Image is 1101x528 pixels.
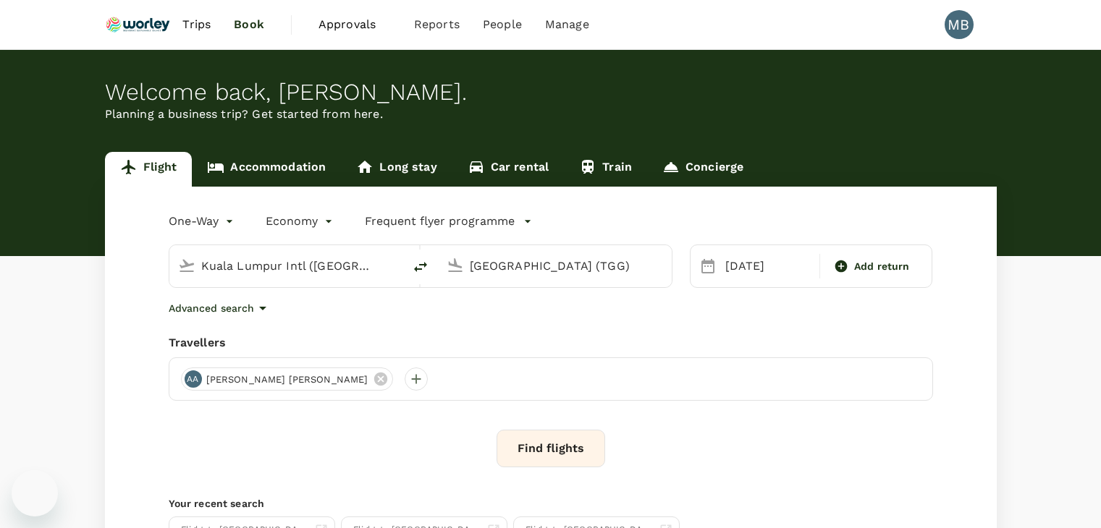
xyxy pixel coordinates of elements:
iframe: Button to launch messaging window [12,470,58,516]
span: Add return [854,259,910,274]
div: AA [185,370,202,388]
span: People [483,16,522,33]
a: Long stay [341,152,452,187]
span: [PERSON_NAME] [PERSON_NAME] [198,372,377,387]
div: One-Way [169,210,237,233]
span: Manage [545,16,589,33]
button: Advanced search [169,299,271,317]
button: Frequent flyer programme [365,213,532,230]
div: [DATE] [720,252,817,281]
p: Planning a business trip? Get started from here. [105,106,997,123]
img: Ranhill Worley Sdn Bhd [105,9,172,41]
span: Trips [182,16,211,33]
button: Open [662,264,665,267]
div: MB [945,10,974,39]
div: Travellers [169,334,933,352]
div: AA[PERSON_NAME] [PERSON_NAME] [181,367,393,391]
a: Car rental [452,152,565,187]
p: Advanced search [169,301,254,315]
a: Accommodation [192,152,341,187]
button: Open [393,264,396,267]
button: Find flights [497,430,605,467]
input: Going to [470,255,641,277]
p: Your recent search [169,496,933,511]
input: Depart from [201,255,373,277]
p: Frequent flyer programme [365,213,515,230]
a: Concierge [647,152,759,187]
a: Train [564,152,647,187]
div: Welcome back , [PERSON_NAME] . [105,79,997,106]
span: Book [234,16,264,33]
span: Reports [414,16,460,33]
button: delete [403,250,438,284]
div: Economy [266,210,336,233]
a: Flight [105,152,193,187]
span: Approvals [319,16,391,33]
